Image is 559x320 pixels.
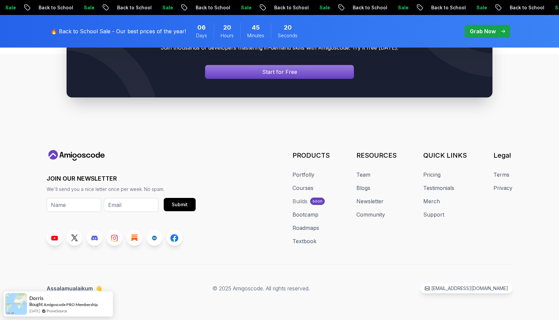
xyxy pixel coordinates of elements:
[80,44,479,52] p: Join thousands of developers mastering in-demand skills with Amigoscode. Try it free [DATE].
[67,230,83,246] a: Twitter link
[221,32,234,39] span: Hours
[87,230,102,246] a: Discord link
[356,211,385,219] a: Community
[423,171,441,179] a: Pricing
[112,4,157,11] p: Back to School
[504,4,550,11] p: Back to School
[471,4,492,11] p: Sale
[292,224,319,232] a: Roadmaps
[79,4,100,11] p: Sale
[196,32,207,39] span: Days
[262,68,297,76] p: Start for Free
[29,308,40,314] span: [DATE]
[95,284,102,292] span: 👋
[314,4,335,11] p: Sale
[493,171,509,179] a: Terms
[47,230,63,246] a: Youtube link
[278,32,297,39] span: Seconds
[47,174,196,183] h3: JOIN OUR NEWSLETTER
[126,230,142,246] a: Blog link
[423,151,467,160] h3: QUICK LINKS
[356,197,384,205] a: Newsletter
[493,151,512,160] h3: Legal
[347,4,393,11] p: Back to School
[164,198,196,211] button: Submit
[292,197,307,205] div: Builds
[29,295,44,301] span: Dorris
[284,23,292,32] span: 20 Seconds
[157,4,178,11] p: Sale
[393,4,414,11] p: Sale
[166,230,182,246] a: Facebook link
[47,198,101,212] input: Name
[312,199,322,204] p: soon
[426,4,471,11] p: Back to School
[420,283,512,293] a: [EMAIL_ADDRESS][DOMAIN_NAME]
[236,4,257,11] p: Sale
[470,27,496,35] p: Grab Now
[223,23,231,32] span: 20 Hours
[5,293,27,315] img: provesource social proof notification image
[106,230,122,246] a: Instagram link
[356,151,397,160] h3: RESOURCES
[44,302,98,307] a: Amigoscode PRO Membership
[292,237,316,245] a: Textbook
[423,184,454,192] a: Testimonials
[33,4,79,11] p: Back to School
[292,151,330,160] h3: PRODUCTS
[252,23,260,32] span: 45 Minutes
[213,284,310,292] p: © 2025 Amigoscode. All rights reserved.
[292,184,313,192] a: Courses
[51,27,186,35] p: 🔥 Back to School Sale - Our best prices of the year!
[356,171,370,179] a: Team
[29,302,43,307] span: Bought
[47,186,196,193] p: We'll send you a nice letter once per week. No spam.
[493,184,512,192] a: Privacy
[172,201,188,208] div: Submit
[431,285,508,292] p: [EMAIL_ADDRESS][DOMAIN_NAME]
[292,171,314,179] a: Portfolly
[47,284,102,292] p: Assalamualaikum
[197,23,206,32] span: 6 Days
[104,198,158,212] input: Email
[423,197,440,205] a: Merch
[205,65,354,79] a: Signin page
[47,308,67,314] a: ProveSource
[356,184,370,192] a: Blogs
[269,4,314,11] p: Back to School
[190,4,236,11] p: Back to School
[292,211,318,219] a: Bootcamp
[146,230,162,246] a: LinkedIn link
[423,211,444,219] a: Support
[247,32,264,39] span: Minutes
